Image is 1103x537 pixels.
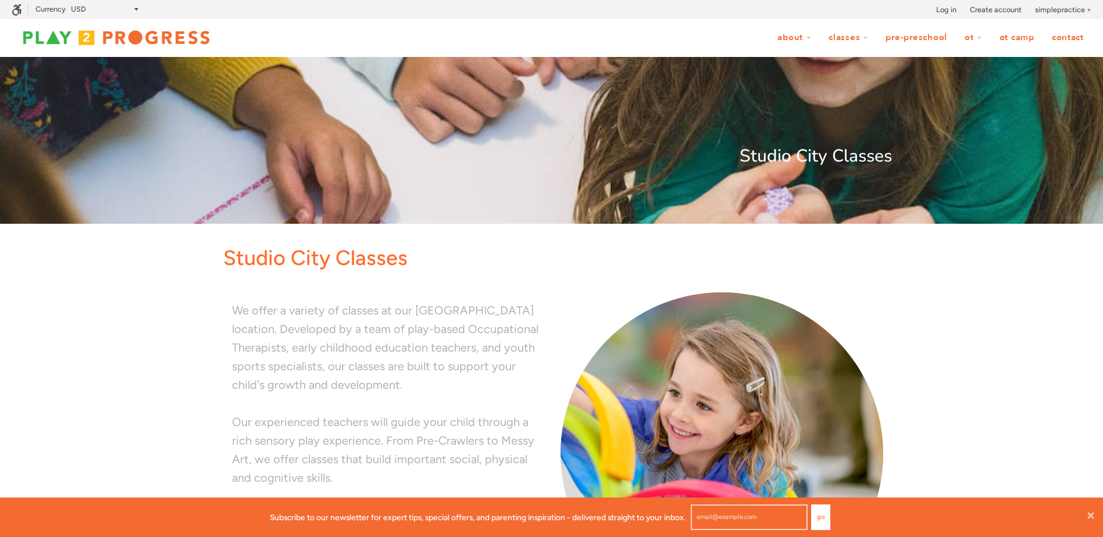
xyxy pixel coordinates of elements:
a: simplepractice > [1035,4,1091,16]
p: Subscribe to our newsletter for expert tips, special offers, and parenting inspiration - delivere... [270,511,686,524]
a: OT Camp [992,27,1042,49]
a: Log in [936,4,956,16]
p: Studio City Classes [212,142,892,170]
a: About [770,27,819,49]
p: Our experienced teachers will guide your child through a rich sensory play experience. From Pre-C... [232,413,543,487]
p: We offer a variety of classes at our [GEOGRAPHIC_DATA] location. Developed by a team of play-base... [232,301,543,394]
img: Play2Progress logo [12,26,221,49]
p: Studio City Classes [223,241,892,275]
button: Go [811,504,830,530]
a: OT [957,27,990,49]
input: email@example.com [691,504,808,530]
a: Pre-Preschool [878,27,955,49]
label: Currency [35,5,66,13]
a: Contact [1044,27,1091,49]
a: Create account [970,4,1022,16]
a: Classes [821,27,876,49]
